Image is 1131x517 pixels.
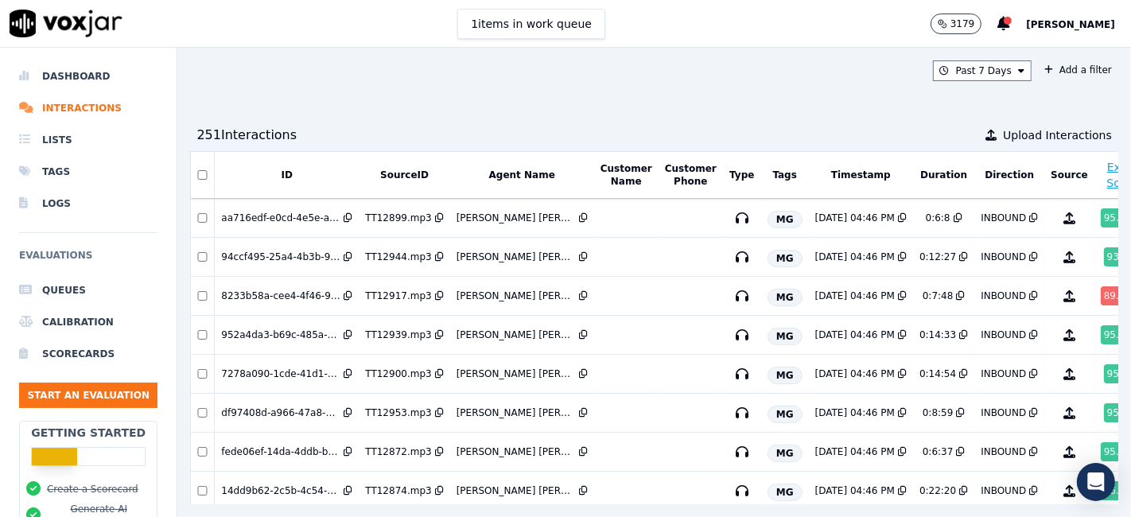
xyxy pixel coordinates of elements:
div: 952a4da3-b69c-485a-b3c6-7be2b731467d [221,328,340,341]
span: Upload Interactions [1003,127,1112,143]
p: 3179 [950,17,975,30]
span: MG [768,250,803,267]
div: df97408d-a966-47a8-a0b8-ec60f4978f3c [221,406,340,419]
div: [PERSON_NAME] [PERSON_NAME] [PERSON_NAME] [457,212,576,224]
img: voxjar logo [10,10,122,37]
span: MG [768,328,803,345]
span: MG [768,445,803,462]
div: [PERSON_NAME] [PERSON_NAME] [PERSON_NAME] [457,290,576,302]
button: Source [1051,169,1088,181]
span: MG [768,406,803,423]
div: 0:7:48 [923,290,954,302]
div: 0:12:27 [919,251,956,263]
button: 3179 [931,14,982,34]
button: Past 7 Days [933,60,1032,81]
div: [DATE] 04:46 PM [815,328,895,341]
div: TT12953.mp3 [365,406,431,419]
button: Timestamp [831,169,891,181]
div: INBOUND [981,445,1026,458]
div: 8233b58a-cee4-4f46-9a55-9ffe3104f5e0 [221,290,340,302]
div: TT12944.mp3 [365,251,431,263]
div: [DATE] 04:46 PM [815,367,895,380]
a: Calibration [19,306,157,338]
div: 14dd9b62-2c5b-4c54-8a2a-3b9734827d2b [221,484,340,497]
button: Duration [920,169,967,181]
div: [PERSON_NAME] [PERSON_NAME] [457,367,576,380]
span: MG [768,211,803,228]
a: Scorecards [19,338,157,370]
div: 0:22:20 [919,484,956,497]
div: aa716edf-e0cd-4e5e-abde-cb9279dca2ac [221,212,340,224]
div: INBOUND [981,290,1026,302]
div: [PERSON_NAME] [PERSON_NAME] [PERSON_NAME] [457,406,576,419]
span: MG [768,289,803,306]
div: INBOUND [981,484,1026,497]
div: INBOUND [981,367,1026,380]
div: 0:6:37 [923,445,954,458]
a: Lists [19,124,157,156]
button: Start an Evaluation [19,383,157,408]
button: Agent Name [489,169,555,181]
h6: Evaluations [19,246,157,274]
div: [PERSON_NAME] [PERSON_NAME] [457,328,576,341]
div: INBOUND [981,406,1026,419]
a: Tags [19,156,157,188]
div: TT12874.mp3 [365,484,431,497]
div: fede06ef-14da-4ddb-b78f-b2ec4ecc6f83 [221,445,340,458]
div: 7278a090-1cde-41d1-b36a-065337a77970 [221,367,340,380]
div: TT12872.mp3 [365,445,431,458]
div: TT12917.mp3 [365,290,431,302]
button: [PERSON_NAME] [1026,14,1131,33]
div: 0:6:8 [926,212,950,224]
span: MG [768,484,803,501]
div: 251 Interaction s [196,126,297,145]
div: [DATE] 04:46 PM [815,290,895,302]
div: [DATE] 04:46 PM [815,484,895,497]
div: 0:8:59 [923,406,954,419]
div: INBOUND [981,328,1026,341]
button: Type [729,169,754,181]
button: 3179 [931,14,998,34]
a: Queues [19,274,157,306]
a: Dashboard [19,60,157,92]
div: [PERSON_NAME] [PERSON_NAME] [PERSON_NAME] [457,251,576,263]
div: [DATE] 04:46 PM [815,406,895,419]
button: Add a filter [1038,60,1118,80]
button: SourceID [380,169,429,181]
button: 1items in work queue [457,9,605,39]
button: Direction [985,169,1034,181]
button: Create a Scorecard [47,483,138,496]
button: ID [282,169,293,181]
div: TT12899.mp3 [365,212,431,224]
span: [PERSON_NAME] [1026,19,1115,30]
div: [DATE] 04:46 PM [815,212,895,224]
div: 94ccf495-25a4-4b3b-9012-cf36043925c7 [221,251,340,263]
a: Logs [19,188,157,220]
button: Tags [773,169,797,181]
div: [PERSON_NAME] [PERSON_NAME] [457,484,576,497]
div: 0:14:54 [919,367,956,380]
div: INBOUND [981,251,1026,263]
div: INBOUND [981,212,1026,224]
div: TT12939.mp3 [365,328,431,341]
button: Upload Interactions [985,127,1112,143]
div: [DATE] 04:46 PM [815,445,895,458]
div: TT12900.mp3 [365,367,431,380]
a: Interactions [19,92,157,124]
button: Customer Phone [665,162,717,188]
div: 0:14:33 [919,328,956,341]
div: Open Intercom Messenger [1077,463,1115,501]
div: [PERSON_NAME] [PERSON_NAME] [457,445,576,458]
div: [DATE] 04:46 PM [815,251,895,263]
h2: Getting Started [31,425,146,441]
span: MG [768,367,803,384]
button: Customer Name [600,162,652,188]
